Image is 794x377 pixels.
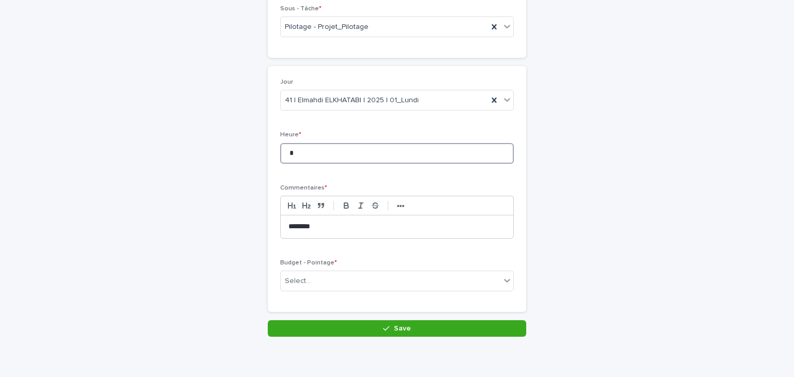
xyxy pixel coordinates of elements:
span: Pilotage - Projet_Pilotage [285,22,369,33]
span: Budget - Pointage [280,260,337,266]
span: Jour [280,79,293,85]
span: Heure [280,132,301,138]
strong: ••• [397,202,405,210]
span: Save [394,325,411,332]
button: ••• [393,199,408,212]
span: Commentaires [280,185,327,191]
span: Sous - Tâche [280,6,322,12]
div: Select... [285,276,311,287]
span: 41 | Elmahdi ELKHATABI | 2025 | 01_Lundi [285,95,419,106]
button: Save [268,320,526,337]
